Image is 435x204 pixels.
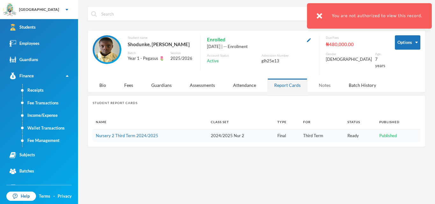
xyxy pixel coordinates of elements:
th: Type [274,115,300,129]
th: For [300,115,344,129]
div: Account Status [207,53,258,58]
div: · [53,193,55,200]
div: Assessments [183,78,222,92]
div: ₦480,000.00 [326,40,385,48]
a: Terms [39,193,50,200]
th: Class Set [208,115,274,129]
a: Receipts [23,84,78,97]
a: Privacy [58,193,72,200]
img: logo [4,4,16,16]
div: Guardians [10,56,38,63]
img: STUDENT [94,37,120,62]
div: Employees [10,40,39,47]
a: Wallet Transactions [23,122,78,135]
div: Student name [128,35,194,40]
div: Students [10,24,36,31]
a: Nursery 2 Third Term 2024/2025 [96,133,158,138]
th: Name [93,115,208,129]
div: Finance [10,73,34,79]
div: [GEOGRAPHIC_DATA] [19,7,59,12]
th: Published [376,115,420,129]
span: Published [379,133,397,138]
div: Subjects [10,152,35,158]
div: Age [375,52,385,56]
div: 2025/2026 [170,55,194,62]
div: Bio [93,78,113,92]
div: Attendance [226,78,263,92]
div: [DEMOGRAPHIC_DATA] [326,56,372,63]
a: Income/Expense [23,109,78,122]
img: search [91,11,97,17]
button: Edit [305,36,313,43]
div: Session [170,51,194,55]
td: Third Term [300,129,344,142]
div: Due Fees [326,35,385,40]
a: Fee Management [23,134,78,147]
div: [DATE] | -- Enrollment [207,44,313,50]
div: Year 1 - Pegasus 🌷 [128,55,166,62]
div: glh25e13 [261,58,313,64]
div: Notes [312,78,337,92]
a: Help [6,192,36,201]
div: Batch [128,51,166,55]
div: Admission Number [261,53,313,58]
td: Final [274,129,300,142]
span: Active [207,58,219,64]
a: Fee Transactions [23,97,78,109]
button: Options [395,35,420,50]
div: Report Cards [267,78,307,92]
div: Shodunke, [PERSON_NAME] [128,40,194,48]
div: Gender [326,52,372,56]
div: Fees [118,78,140,92]
div: You are not authorized to view this record. [307,3,432,29]
div: 7 years [375,56,385,69]
td: 2024/2025 Nur 2 [208,129,274,142]
th: Status [344,115,376,129]
div: Batch History [342,78,383,92]
td: Ready [344,129,376,142]
div: Report Cards [10,184,44,191]
div: Student Report Cards [93,101,420,105]
input: Search [101,7,317,21]
div: Batches [10,168,34,175]
div: Guardians [145,78,178,92]
span: Enrolled [207,35,225,44]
